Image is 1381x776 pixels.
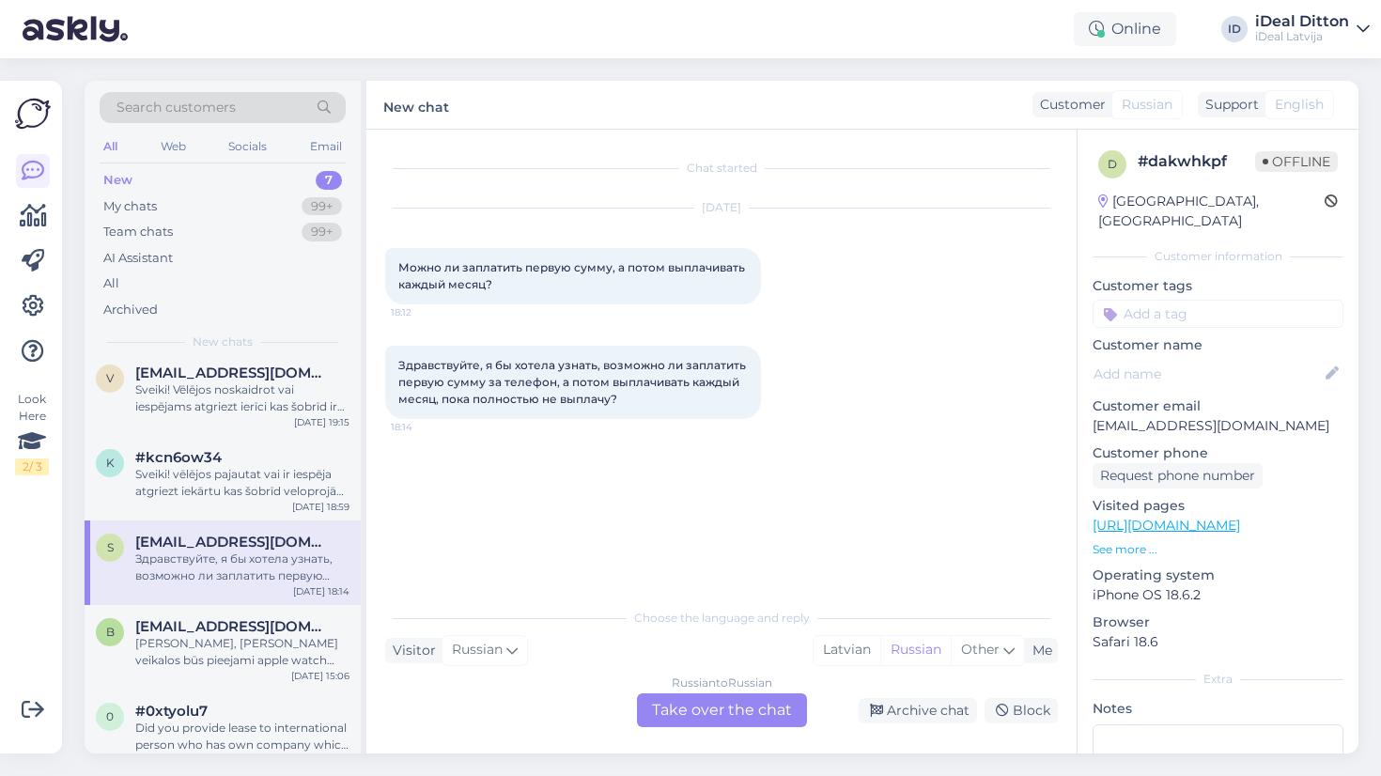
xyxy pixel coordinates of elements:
[391,305,461,319] span: 18:12
[107,540,114,554] span: s
[1138,150,1255,173] div: # dakwhkpf
[1098,192,1325,231] div: [GEOGRAPHIC_DATA], [GEOGRAPHIC_DATA]
[135,381,349,415] div: Sveiki! Vēlējos noskaidrot vai iespējams atgriezt ierīci kas šobrīd ir uz nomaksu "ideal". Ja šis...
[106,456,115,470] span: k
[294,415,349,429] div: [DATE] 19:15
[452,640,503,660] span: Russian
[103,249,173,268] div: AI Assistant
[193,334,253,350] span: New chats
[103,171,132,190] div: New
[859,698,977,723] div: Archive chat
[100,134,121,159] div: All
[135,720,349,753] div: Did you provide lease to international person who has own company which is less than year
[672,675,772,691] div: Russian to Russian
[385,160,1058,177] div: Chat started
[103,223,173,241] div: Team chats
[985,698,1058,723] div: Block
[15,391,49,475] div: Look Here
[1275,95,1324,115] span: English
[15,458,49,475] div: 2 / 3
[157,134,190,159] div: Web
[293,584,349,598] div: [DATE] 18:14
[292,500,349,514] div: [DATE] 18:59
[1108,157,1117,171] span: d
[385,199,1058,216] div: [DATE]
[637,693,807,727] div: Take over the chat
[103,197,157,216] div: My chats
[135,618,331,635] span: bukaestere@gmail.com
[1093,517,1240,534] a: [URL][DOMAIN_NAME]
[1093,699,1343,719] p: Notes
[1074,12,1176,46] div: Online
[1198,95,1259,115] div: Support
[1093,248,1343,265] div: Customer information
[1122,95,1172,115] span: Russian
[1025,641,1052,660] div: Me
[398,358,749,406] span: Здравствуйте, я бы хотела узнать, возможно ли заплатить первую сумму за телефон, а потом выплачив...
[106,709,114,723] span: 0
[1093,276,1343,296] p: Customer tags
[1093,443,1343,463] p: Customer phone
[103,274,119,293] div: All
[1093,671,1343,688] div: Extra
[1093,396,1343,416] p: Customer email
[306,134,346,159] div: Email
[1221,16,1248,42] div: ID
[135,449,222,466] span: #kcn6ow34
[391,420,461,434] span: 18:14
[135,635,349,669] div: [PERSON_NAME], [PERSON_NAME] veikalos būs pieejami apple watch series 10 ar zelta aproci?
[398,260,748,291] span: Можно ли заплатить первую сумму, а потом выплачивать каждый месяц?
[1093,566,1343,585] p: Operating system
[1093,541,1343,558] p: See more ...
[103,301,158,319] div: Archived
[225,134,271,159] div: Socials
[135,365,331,381] span: vennereelina4@gmail.com
[383,92,449,117] label: New chat
[1255,14,1349,29] div: iDeal Ditton
[106,625,115,639] span: b
[385,641,436,660] div: Visitor
[291,669,349,683] div: [DATE] 15:06
[135,551,349,584] div: Здравствуйте, я бы хотела узнать, возможно ли заплатить первую сумму за телефон, а потом выплачив...
[1093,416,1343,436] p: [EMAIL_ADDRESS][DOMAIN_NAME]
[1255,151,1338,172] span: Offline
[135,703,208,720] span: #0xtyolu7
[15,96,51,132] img: Askly Logo
[1255,14,1370,44] a: iDeal DittoniDeal Latvija
[1093,613,1343,632] p: Browser
[1094,364,1322,384] input: Add name
[961,641,1000,658] span: Other
[1255,29,1349,44] div: iDeal Latvija
[135,466,349,500] div: Sveiki! vēlējos pajautat vai ir iespēja atgriezt iekārtu kas šobrīd veloprojām ir nomaksa “ibank”...
[1093,496,1343,516] p: Visited pages
[135,534,331,551] span: starrylitb@gmail.com
[1093,300,1343,328] input: Add a tag
[814,636,880,664] div: Latvian
[1093,585,1343,605] p: iPhone OS 18.6.2
[1093,463,1263,489] div: Request phone number
[302,197,342,216] div: 99+
[302,223,342,241] div: 99+
[316,171,342,190] div: 7
[1032,95,1106,115] div: Customer
[880,636,951,664] div: Russian
[1093,632,1343,652] p: Safari 18.6
[116,98,236,117] span: Search customers
[1093,335,1343,355] p: Customer name
[385,610,1058,627] div: Choose the language and reply
[106,371,114,385] span: v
